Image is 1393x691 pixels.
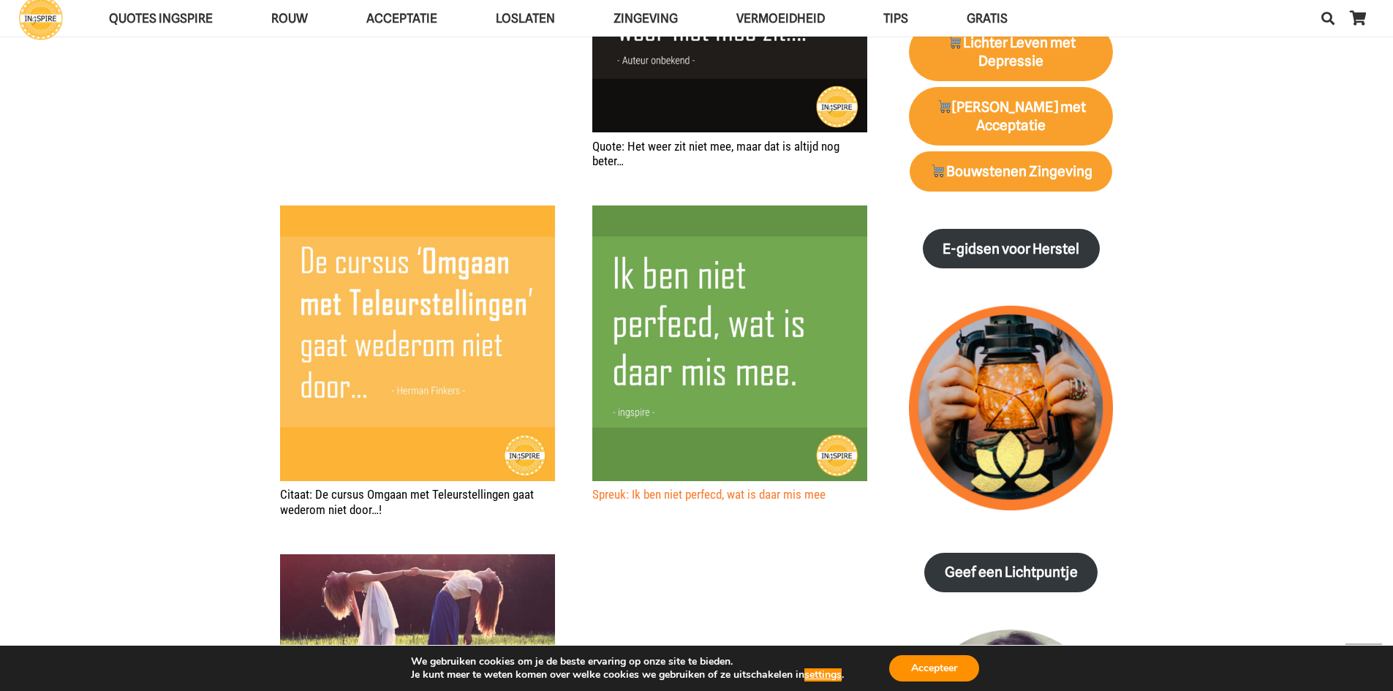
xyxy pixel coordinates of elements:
span: QUOTES INGSPIRE [109,11,213,26]
span: TIPS [883,11,908,26]
span: Zingeving [614,11,678,26]
p: We gebruiken cookies om je de beste ervaring op onze site te bieden. [411,655,844,668]
span: VERMOEIDHEID [736,11,825,26]
a: Terug naar top [1345,643,1382,680]
a: 🛒Lichter Leven met Depressie [909,23,1113,81]
strong: Geef een Lichtpuntje [945,564,1078,581]
strong: Lichter Leven met Depressie [947,34,1076,69]
a: Spreuk: Ik ben niet perfecd, wat is daar mis mee [592,487,826,502]
a: Quote: Het weer zit niet mee, maar dat is altijd nog beter… [592,139,839,168]
strong: Bouwstenen Zingeving [930,163,1092,180]
a: 🛒[PERSON_NAME] met Acceptatie [909,87,1113,146]
img: 🛒 [931,164,945,178]
button: settings [804,668,842,681]
button: Accepteer [889,655,979,681]
span: GRATIS [967,11,1008,26]
img: 🛒 [937,99,951,113]
a: 🛒Bouwstenen Zingeving [910,151,1112,192]
a: Geef een Lichtpuntje [924,553,1098,593]
strong: E-gidsen voor Herstel [943,241,1079,257]
span: Loslaten [496,11,555,26]
a: E-gidsen voor Herstel [923,229,1100,269]
img: Citaat: De cursus Omgaan met Teleurstellingen gaat wederom niet door...! [280,205,555,480]
a: Citaat: De cursus Omgaan met Teleurstellingen gaat wederom niet door…! [280,205,555,480]
a: Citaat: De cursus Omgaan met Teleurstellingen gaat wederom niet door…! [280,487,534,516]
img: Spreuk: Ik ben niet perfecd, wat is daar mis mee [592,205,867,480]
img: lichtpuntjes voor in donkere tijden [909,306,1113,510]
img: 🛒 [948,35,962,49]
strong: [PERSON_NAME] met Acceptatie [936,99,1086,134]
span: Acceptatie [366,11,437,26]
p: Je kunt meer te weten komen over welke cookies we gebruiken of ze uitschakelen in . [411,668,844,681]
span: ROUW [271,11,308,26]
